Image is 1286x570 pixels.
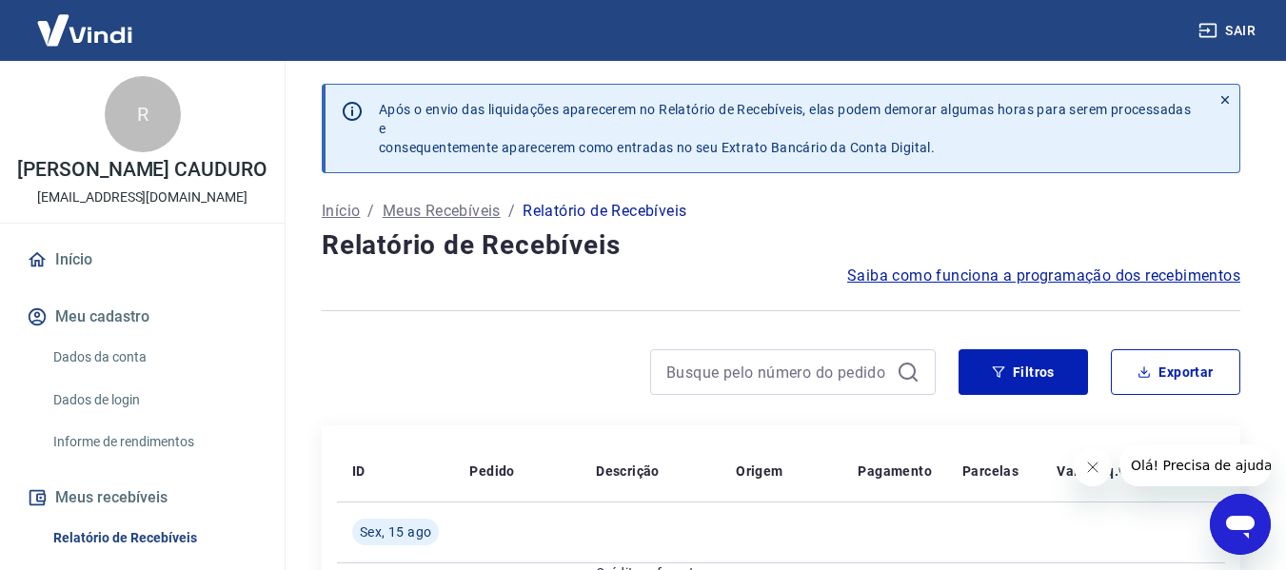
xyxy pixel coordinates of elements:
p: Valor Líq. [1057,462,1118,481]
p: Pedido [469,462,514,481]
p: Pagamento [858,462,932,481]
p: Após o envio das liquidações aparecerem no Relatório de Recebíveis, elas podem demorar algumas ho... [379,100,1196,157]
input: Busque pelo número do pedido [666,358,889,386]
p: Parcelas [962,462,1019,481]
iframe: Mensagem da empresa [1119,444,1271,486]
p: / [508,200,515,223]
p: Origem [736,462,782,481]
button: Sair [1195,13,1263,49]
span: Olá! Precisa de ajuda? [11,13,160,29]
h4: Relatório de Recebíveis [322,226,1240,265]
iframe: Botão para abrir a janela de mensagens [1210,494,1271,555]
p: [PERSON_NAME] CAUDURO [17,160,267,180]
p: / [367,200,374,223]
img: Vindi [23,1,147,59]
button: Exportar [1111,349,1240,395]
button: Meu cadastro [23,296,262,338]
button: Filtros [959,349,1088,395]
p: Descrição [596,462,660,481]
a: Saiba como funciona a programação dos recebimentos [847,265,1240,287]
iframe: Fechar mensagem [1074,448,1112,486]
a: Informe de rendimentos [46,423,262,462]
a: Dados da conta [46,338,262,377]
a: Meus Recebíveis [383,200,501,223]
a: Início [23,239,262,281]
p: ID [352,462,366,481]
p: [EMAIL_ADDRESS][DOMAIN_NAME] [37,187,247,207]
a: Relatório de Recebíveis [46,519,262,558]
button: Meus recebíveis [23,477,262,519]
span: Sex, 15 ago [360,522,431,541]
p: Relatório de Recebíveis [523,200,686,223]
a: Dados de login [46,381,262,420]
div: R [105,76,181,152]
a: Início [322,200,360,223]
